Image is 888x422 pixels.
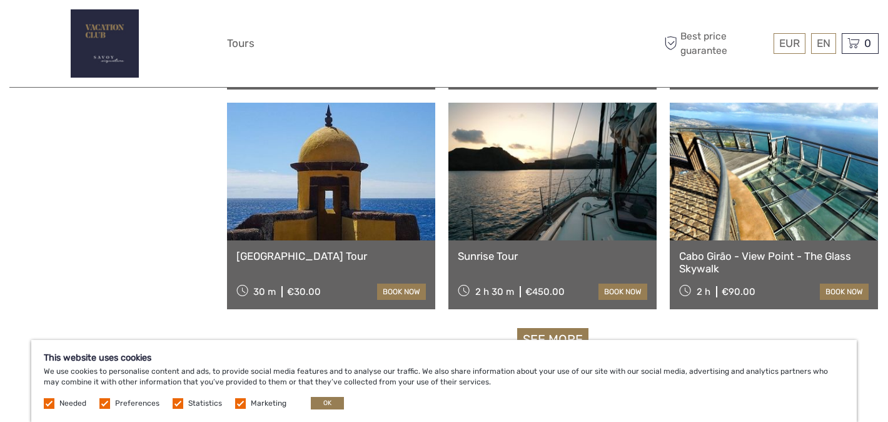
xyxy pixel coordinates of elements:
[251,398,286,409] label: Marketing
[517,328,588,351] a: See more
[287,286,321,297] div: €30.00
[598,284,647,300] a: book now
[862,37,873,49] span: 0
[44,353,844,363] h5: This website uses cookies
[525,286,565,297] div: €450.00
[722,286,755,297] div: €90.00
[253,286,276,297] span: 30 m
[115,398,159,409] label: Preferences
[227,34,255,53] a: Tours
[662,29,771,57] span: Best price guarantee
[59,398,86,409] label: Needed
[311,397,344,409] button: OK
[188,398,222,409] label: Statistics
[820,284,869,300] a: book now
[71,9,139,78] img: 3285-50543be5-8323-43bf-9ee5-d3f46c372491_logo_big.jpg
[458,250,647,262] a: Sunrise Tour
[697,286,710,297] span: 2 h
[779,37,800,49] span: EUR
[236,250,426,262] a: [GEOGRAPHIC_DATA] Tour
[377,284,426,300] a: book now
[811,33,836,54] div: EN
[475,286,514,297] span: 2 h 30 m
[31,340,857,422] div: We use cookies to personalise content and ads, to provide social media features and to analyse ou...
[679,250,869,275] a: Cabo Girão - View Point - The Glass Skywalk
